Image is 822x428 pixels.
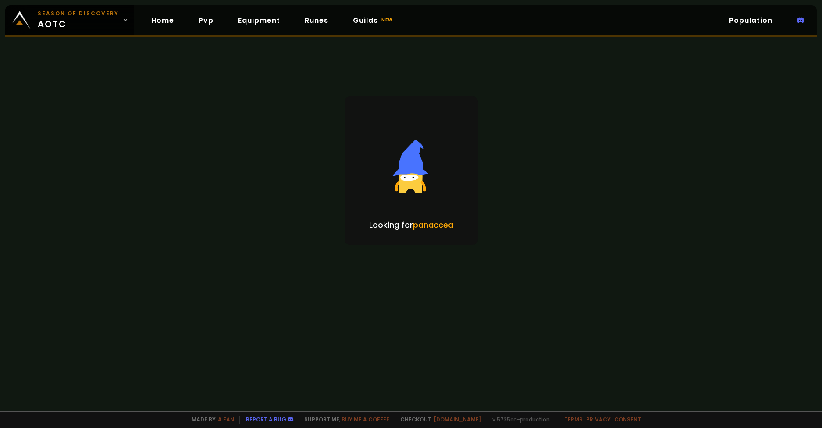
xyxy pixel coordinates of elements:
small: Season of Discovery [38,10,119,18]
a: Population [722,11,779,29]
a: Season of Discoveryaotc [5,5,134,35]
a: Runes [298,11,335,29]
a: Consent [614,416,641,423]
a: Buy me a coffee [342,416,389,423]
a: Equipment [231,11,287,29]
a: a fan [218,416,234,423]
small: new [380,15,395,25]
span: v. 5735ca - production [487,416,550,424]
p: Looking for [369,219,453,231]
a: Privacy [586,416,611,423]
a: Home [144,11,181,29]
span: aotc [38,10,119,31]
span: Support me, [299,416,389,424]
a: Pvp [192,11,221,29]
a: Terms [564,416,583,423]
a: [DOMAIN_NAME] [434,416,481,423]
a: Guildsnew [346,11,402,29]
a: Report a bug [246,416,286,423]
span: Made by [186,416,234,424]
span: panaccea [413,219,453,230]
span: Checkout [395,416,481,424]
